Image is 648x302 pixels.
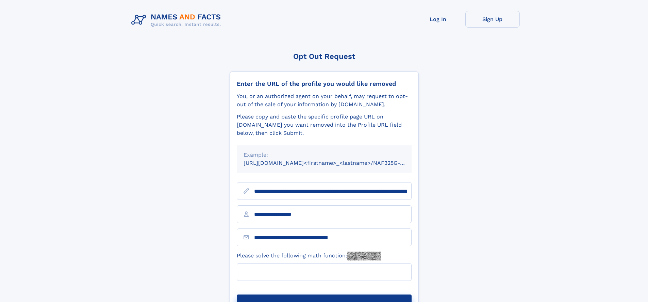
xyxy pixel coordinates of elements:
[230,52,419,61] div: Opt Out Request
[129,11,227,29] img: Logo Names and Facts
[237,252,381,260] label: Please solve the following math function:
[244,151,405,159] div: Example:
[244,160,425,166] small: [URL][DOMAIN_NAME]<firstname>_<lastname>/NAF325G-xxxxxxxx
[411,11,465,28] a: Log In
[237,80,412,88] div: Enter the URL of the profile you would like removed
[237,113,412,137] div: Please copy and paste the specific profile page URL on [DOMAIN_NAME] you want removed into the Pr...
[465,11,520,28] a: Sign Up
[237,92,412,109] div: You, or an authorized agent on your behalf, may request to opt-out of the sale of your informatio...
